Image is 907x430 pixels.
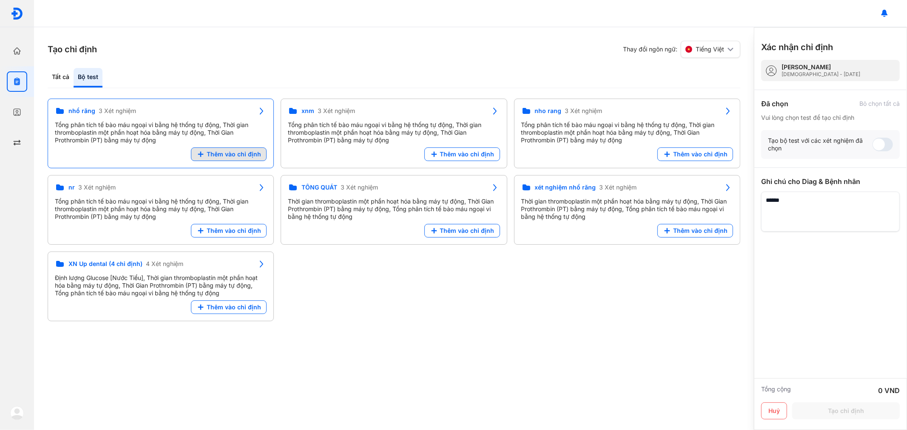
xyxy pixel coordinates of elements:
span: nho rang [535,107,562,115]
span: 3 Xét nghiệm [99,107,136,115]
div: Định lượng Glucose [Nước Tiểu], Thời gian thromboplastin một phần hoạt hóa bằng máy tự động, Thời... [55,274,267,297]
span: Thêm vào chỉ định [673,150,728,158]
button: Thêm vào chỉ định [191,147,267,161]
div: Thay đổi ngôn ngữ: [623,41,740,58]
span: TỔNG QUÁT [301,184,337,191]
button: Thêm vào chỉ định [657,147,733,161]
span: 3 Xét nghiệm [318,107,355,115]
span: 3 Xét nghiệm [341,184,378,191]
img: logo [10,406,24,420]
button: Thêm vào chỉ định [191,300,267,314]
button: Thêm vào chỉ định [424,147,500,161]
div: Tổng phân tích tế bào máu ngoại vi bằng hệ thống tự động, Thời gian thromboplastin một phần hoạt ... [288,121,500,144]
div: Vui lòng chọn test để tạo chỉ định [761,114,900,122]
h3: Tạo chỉ định [48,43,97,55]
div: 0 VND [878,385,900,396]
span: Thêm vào chỉ định [207,303,261,311]
div: Tổng phân tích tế bào máu ngoại vi bằng hệ thống tự động, Thời gian thromboplastin một phần hoạt ... [521,121,733,144]
span: 3 Xét nghiệm [600,184,637,191]
div: [PERSON_NAME] [782,63,860,71]
div: Tổng cộng [761,385,791,396]
img: logo [11,7,23,20]
div: Tổng phân tích tế bào máu ngoại vi bằng hệ thống tự động, Thời gian thromboplastin một phần hoạt ... [55,121,267,144]
div: Tổng phân tích tế bào máu ngoại vi bằng hệ thống tự động, Thời gian thromboplastin một phần hoạt ... [55,198,267,221]
div: Bộ test [74,68,102,88]
button: Thêm vào chỉ định [191,224,267,238]
span: Thêm vào chỉ định [207,150,261,158]
div: Thời gian thromboplastin một phần hoạt hóa bằng máy tự động, Thời Gian Prothrombin (PT) bằng máy ... [521,198,733,221]
span: Thêm vào chỉ định [673,227,728,235]
div: Bỏ chọn tất cả [859,100,900,107]
div: Thời gian thromboplastin một phần hoạt hóa bằng máy tự động, Thời Gian Prothrombin (PT) bằng máy ... [288,198,500,221]
span: Tiếng Việt [696,45,724,53]
span: nr [68,184,75,191]
span: nhổ răng [68,107,95,115]
h3: Xác nhận chỉ định [761,41,833,53]
span: 3 Xét nghiệm [78,184,116,191]
div: Ghi chú cho Diag & Bệnh nhân [761,176,900,187]
span: 3 Xét nghiệm [565,107,603,115]
button: Huỷ [761,402,787,419]
span: Thêm vào chỉ định [440,227,495,235]
span: Thêm vào chỉ định [207,227,261,235]
button: Tạo chỉ định [792,402,900,419]
div: [DEMOGRAPHIC_DATA] - [DATE] [782,71,860,78]
span: 4 Xét nghiệm [146,260,183,268]
div: Đã chọn [761,99,788,109]
button: Thêm vào chỉ định [657,224,733,238]
span: Thêm vào chỉ định [440,150,495,158]
span: XN Up dental (4 chỉ định) [68,260,142,268]
span: xnm [301,107,314,115]
div: Tất cả [48,68,74,88]
div: Tạo bộ test với các xét nghiệm đã chọn [768,137,873,152]
button: Thêm vào chỉ định [424,224,500,238]
span: xét nghiệm nhổ răng [535,184,596,191]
